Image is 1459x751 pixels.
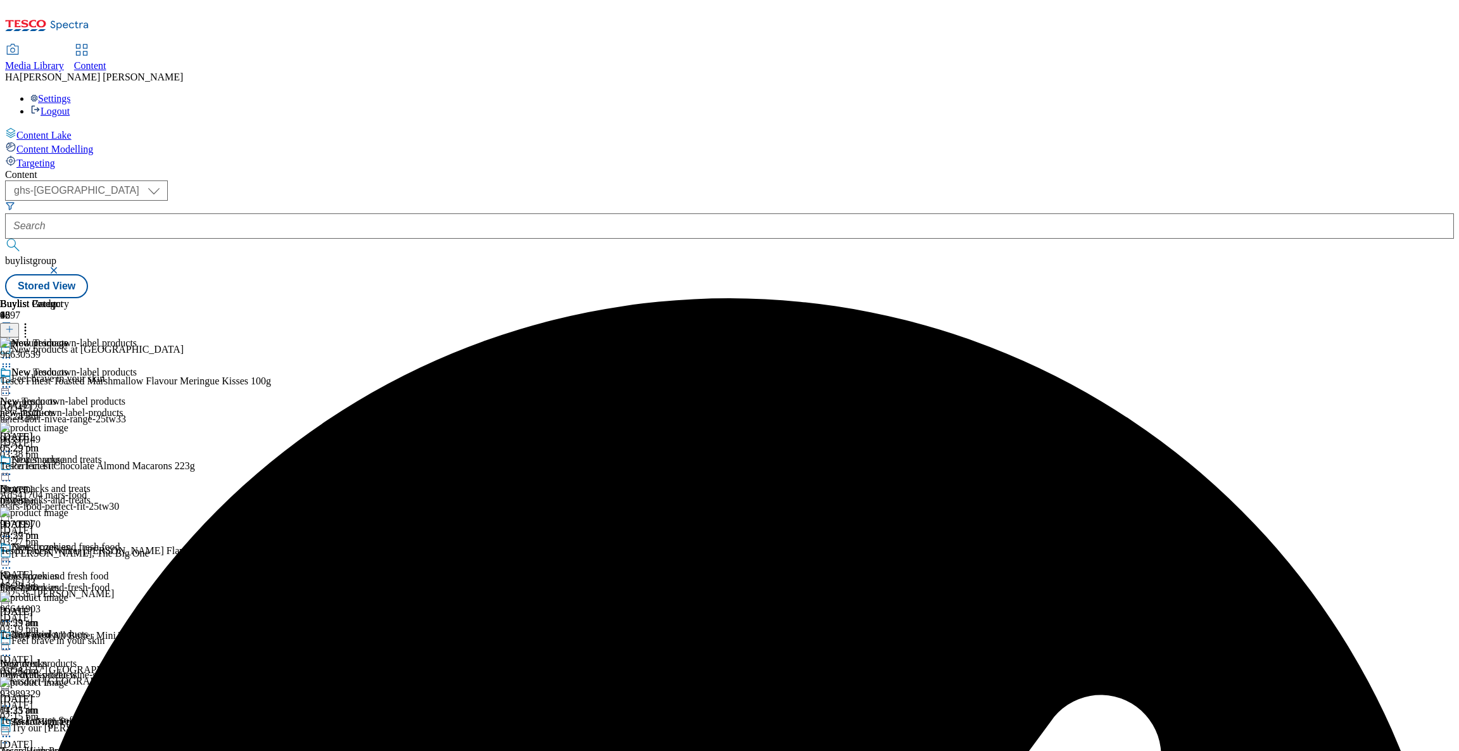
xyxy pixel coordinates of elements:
[5,213,1454,239] input: Search
[5,274,88,298] button: Stored View
[5,255,56,266] span: buylistgroup
[20,72,183,82] span: [PERSON_NAME] [PERSON_NAME]
[30,106,70,117] a: Logout
[74,45,106,72] a: Content
[16,158,55,168] span: Targeting
[5,72,20,82] span: HA
[30,93,71,104] a: Settings
[5,141,1454,155] a: Content Modelling
[5,127,1454,141] a: Content Lake
[5,155,1454,169] a: Targeting
[74,60,106,71] span: Content
[16,130,72,141] span: Content Lake
[5,60,64,71] span: Media Library
[16,144,93,155] span: Content Modelling
[5,45,64,72] a: Media Library
[5,169,1454,180] div: Content
[5,201,15,211] svg: Search Filters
